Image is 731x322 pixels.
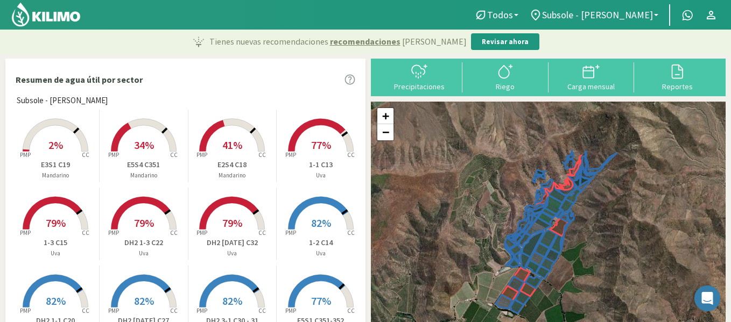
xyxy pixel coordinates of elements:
[100,159,187,170] p: E5S4 C351
[482,37,529,47] p: Revisar ahora
[549,62,635,91] button: Carga mensual
[100,249,187,258] p: Uva
[19,307,30,314] tspan: PMP
[170,151,178,159] tspan: CC
[82,151,89,159] tspan: CC
[347,151,355,159] tspan: CC
[277,159,365,170] p: 1-1 C13
[462,62,549,91] button: Riego
[694,285,720,311] div: Open Intercom Messenger
[277,237,365,248] p: 1-2 C14
[285,151,296,159] tspan: PMP
[347,229,355,237] tspan: CC
[376,62,462,91] button: Precipitaciones
[377,108,393,124] a: Zoom in
[258,229,266,237] tspan: CC
[170,229,178,237] tspan: CC
[311,294,331,307] span: 77%
[471,33,539,51] button: Revisar ahora
[19,151,30,159] tspan: PMP
[17,95,108,107] span: Subsole - [PERSON_NAME]
[46,294,66,307] span: 82%
[222,138,242,152] span: 41%
[11,159,99,170] p: E3S1 C19
[637,83,717,90] div: Reportes
[222,216,242,230] span: 79%
[487,9,513,20] span: Todos
[285,307,296,314] tspan: PMP
[134,138,154,152] span: 34%
[311,138,331,152] span: 77%
[402,35,467,48] span: [PERSON_NAME]
[542,9,653,20] span: Subsole - [PERSON_NAME]
[634,62,720,91] button: Reportes
[11,237,99,248] p: 1-3 C15
[134,294,154,307] span: 82%
[277,171,365,180] p: Uva
[222,294,242,307] span: 82%
[11,171,99,180] p: Mandarino
[188,249,276,258] p: Uva
[46,216,66,230] span: 79%
[170,307,178,314] tspan: CC
[258,151,266,159] tspan: CC
[16,73,143,86] p: Resumen de agua útil por sector
[377,124,393,140] a: Zoom out
[347,307,355,314] tspan: CC
[108,151,119,159] tspan: PMP
[196,307,207,314] tspan: PMP
[108,307,119,314] tspan: PMP
[11,249,99,258] p: Uva
[82,307,89,314] tspan: CC
[108,229,119,237] tspan: PMP
[285,229,296,237] tspan: PMP
[188,159,276,170] p: E2S4 C18
[379,83,459,90] div: Precipitaciones
[277,249,365,258] p: Uva
[11,2,81,27] img: Kilimo
[19,229,30,237] tspan: PMP
[330,35,400,48] span: recomendaciones
[258,307,266,314] tspan: CC
[82,229,89,237] tspan: CC
[311,216,331,230] span: 82%
[100,171,187,180] p: Mandarino
[196,151,207,159] tspan: PMP
[188,237,276,248] p: DH2 [DATE] C32
[466,83,545,90] div: Riego
[134,216,154,230] span: 79%
[552,83,631,90] div: Carga mensual
[188,171,276,180] p: Mandarino
[209,35,467,48] p: Tienes nuevas recomendaciones
[100,237,187,248] p: DH2 1-3 C22
[48,138,63,152] span: 2%
[196,229,207,237] tspan: PMP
